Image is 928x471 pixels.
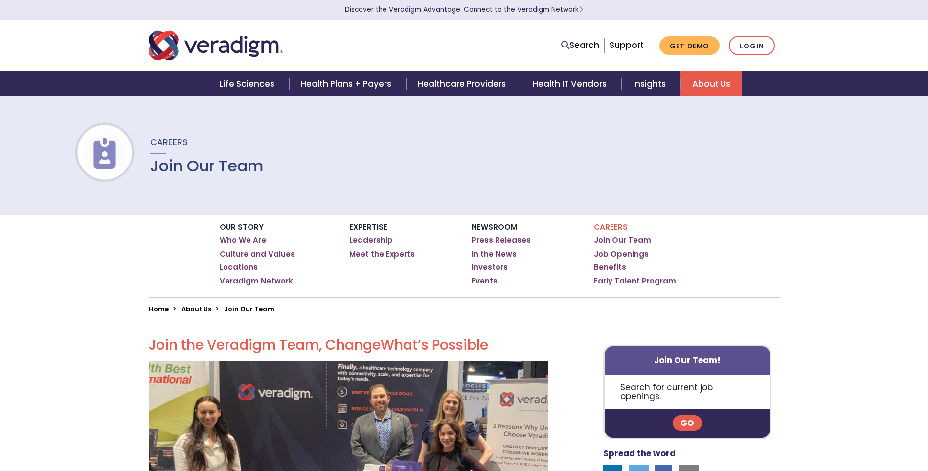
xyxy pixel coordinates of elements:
[289,71,406,96] a: Health Plans + Payers
[594,235,651,245] a: Join Our Team
[406,71,521,96] a: Healthcare Providers
[659,36,720,55] a: Get Demo
[594,262,626,272] a: Benefits
[149,337,548,353] h2: Join the Veradigm Team, Change
[208,71,289,96] a: Life Sciences
[349,249,415,259] a: Meet the Experts
[220,235,266,245] a: Who We Are
[472,235,531,245] a: Press Releases
[680,71,742,96] a: About Us
[349,235,393,245] a: Leadership
[729,36,775,56] a: Login
[149,29,283,62] img: Veradigm logo
[181,305,211,314] a: About Us
[561,39,599,52] a: Search
[220,276,293,286] a: Veradigm Network
[150,157,264,175] h1: Join Our Team
[472,249,517,259] a: In the News
[594,276,676,286] a: Early Talent Program
[472,262,508,272] a: Investors
[521,71,621,96] a: Health IT Vendors
[220,249,295,259] a: Culture and Values
[673,415,702,431] a: Go
[579,5,583,14] span: Learn More
[149,305,169,314] a: Home
[381,335,488,354] span: What’s Possible
[654,354,721,366] strong: Join Our Team!
[610,39,644,51] a: Support
[472,276,498,286] a: Events
[345,5,583,14] a: Discover the Veradigm Advantage: Connect to the Veradigm NetworkLearn More
[220,262,258,272] a: Locations
[150,136,188,148] span: Careers
[621,71,680,96] a: Insights
[603,447,676,459] strong: Spread the word
[594,249,649,259] a: Job Openings
[605,375,770,409] p: Search for current job openings.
